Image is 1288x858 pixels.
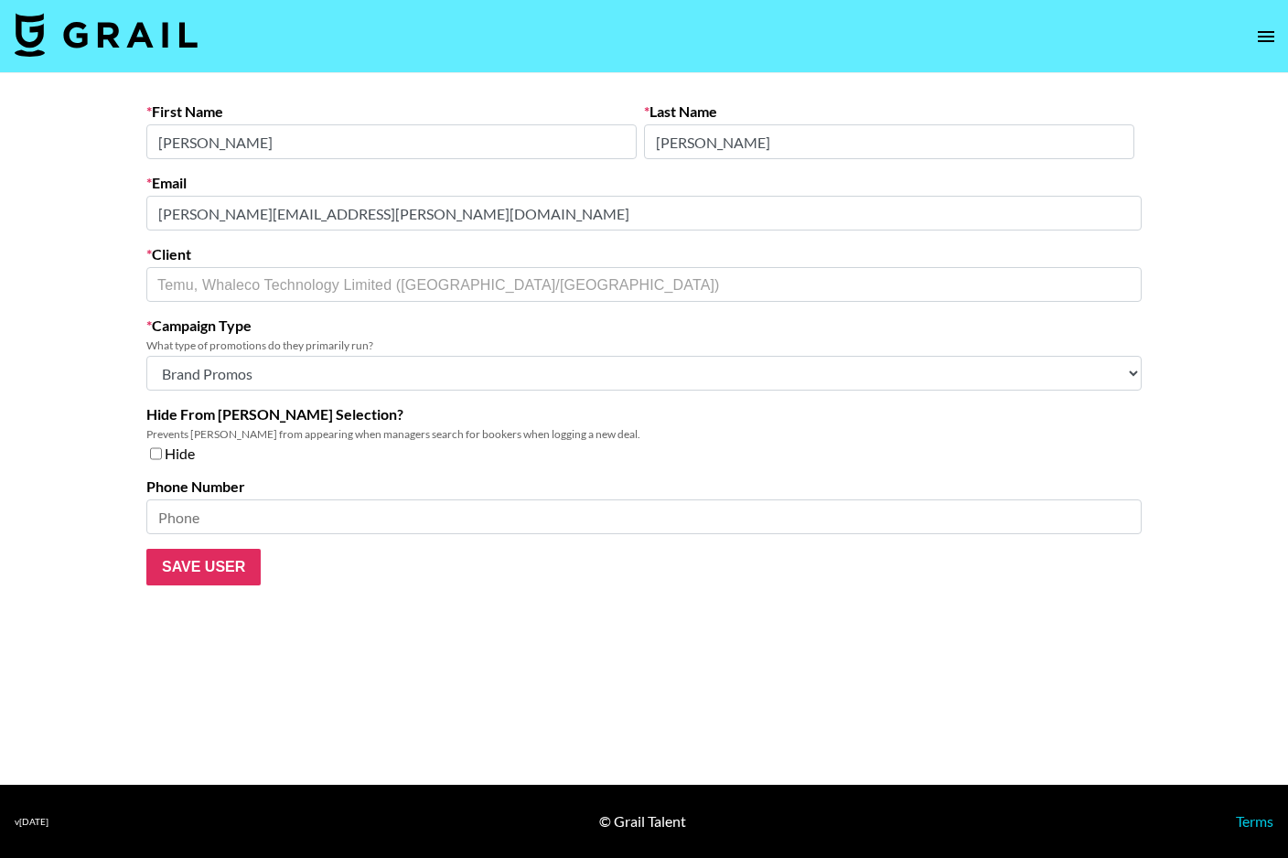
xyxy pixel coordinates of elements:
div: Prevents [PERSON_NAME] from appearing when managers search for bookers when logging a new deal. [146,427,1142,441]
label: Last Name [644,102,1134,121]
button: open drawer [1248,18,1284,55]
input: Last Name [644,124,1134,159]
a: Terms [1236,812,1273,830]
label: Campaign Type [146,316,1142,335]
input: Email [146,196,1142,231]
span: Hide [165,445,195,463]
div: What type of promotions do they primarily run? [146,338,1142,352]
label: Phone Number [146,477,1142,496]
label: First Name [146,102,637,121]
input: Save User [146,549,261,585]
label: Email [146,174,1142,192]
input: Phone [146,499,1142,534]
label: Hide From [PERSON_NAME] Selection? [146,405,1142,424]
input: First Name [146,124,637,159]
label: Client [146,245,1142,263]
div: © Grail Talent [599,812,686,831]
div: v [DATE] [15,816,48,828]
img: Grail Talent [15,13,198,57]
